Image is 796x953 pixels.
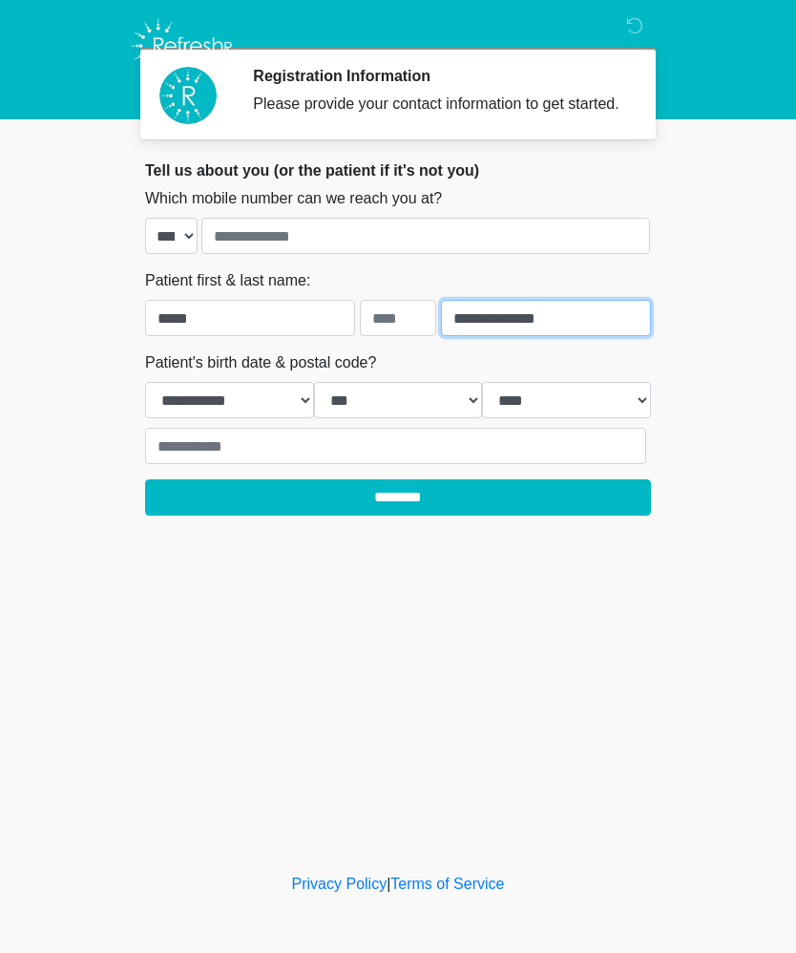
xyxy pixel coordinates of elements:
[292,876,388,892] a: Privacy Policy
[159,67,217,124] img: Agent Avatar
[145,161,651,180] h2: Tell us about you (or the patient if it's not you)
[145,351,376,374] label: Patient's birth date & postal code?
[145,269,310,292] label: Patient first & last name:
[253,93,622,116] div: Please provide your contact information to get started.
[390,876,504,892] a: Terms of Service
[126,14,241,77] img: Refresh RX Logo
[145,187,442,210] label: Which mobile number can we reach you at?
[387,876,390,892] a: |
